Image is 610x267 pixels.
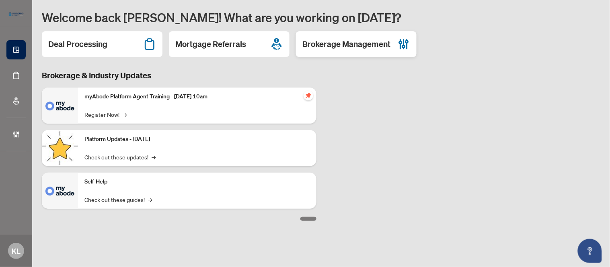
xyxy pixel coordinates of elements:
button: Open asap [578,239,602,263]
img: myAbode Platform Agent Training - October 1, 2025 @ 10am [42,88,78,124]
a: Check out these guides!→ [84,195,152,204]
span: → [148,195,152,204]
span: → [123,110,127,119]
h1: Welcome back [PERSON_NAME]! What are you working on [DATE]? [42,10,600,25]
p: Platform Updates - [DATE] [84,135,310,144]
a: Check out these updates!→ [84,153,156,161]
h3: Brokerage & Industry Updates [42,70,316,81]
h2: Brokerage Management [302,39,390,50]
h2: Mortgage Referrals [175,39,246,50]
span: pushpin [304,91,313,100]
a: Register Now!→ [84,110,127,119]
h2: Deal Processing [48,39,107,50]
span: KL [12,245,21,257]
p: myAbode Platform Agent Training - [DATE] 10am [84,92,310,101]
img: logo [6,10,26,18]
p: Self-Help [84,177,310,186]
span: → [152,153,156,161]
img: Platform Updates - September 16, 2025 [42,130,78,166]
img: Self-Help [42,173,78,209]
